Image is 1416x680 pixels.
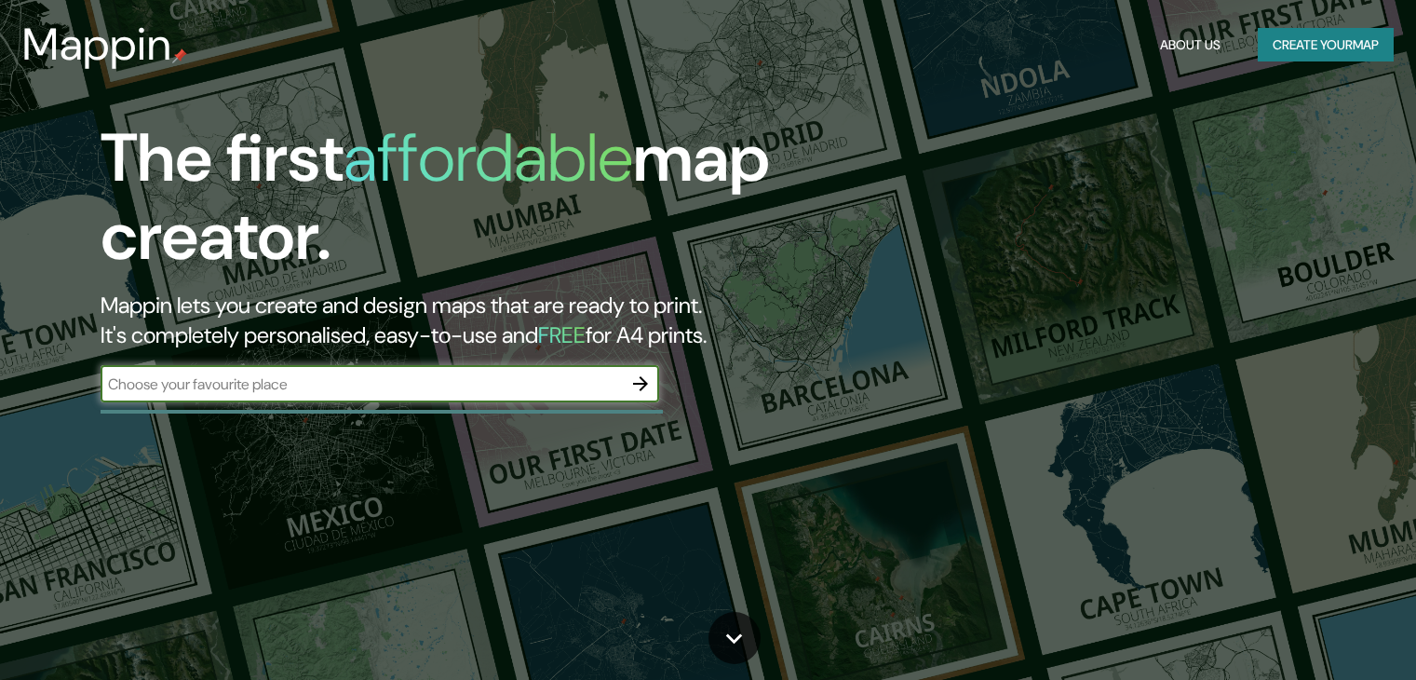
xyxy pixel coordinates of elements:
input: Choose your favourite place [101,374,622,395]
iframe: Help widget launcher [1250,607,1396,660]
button: Create yourmap [1258,28,1394,62]
h3: Mappin [22,19,172,71]
h2: Mappin lets you create and design maps that are ready to print. It's completely personalised, eas... [101,291,809,350]
h5: FREE [538,320,586,349]
h1: The first map creator. [101,119,809,291]
button: About Us [1153,28,1228,62]
h1: affordable [344,115,633,201]
img: mappin-pin [172,48,187,63]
